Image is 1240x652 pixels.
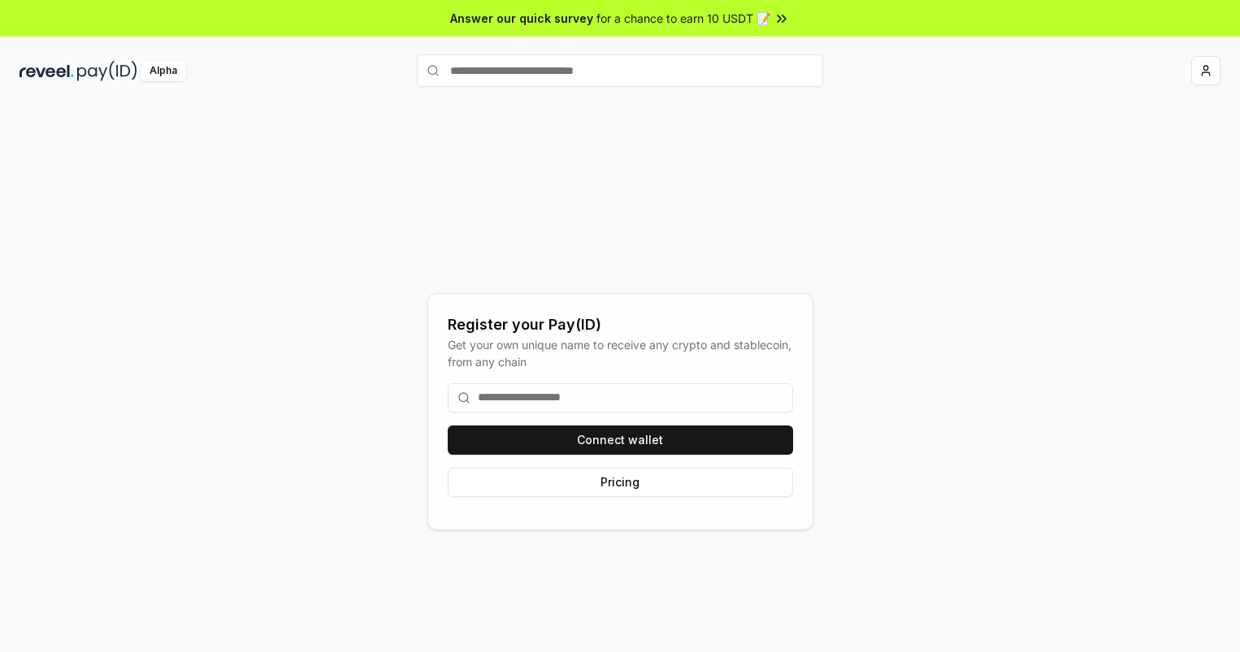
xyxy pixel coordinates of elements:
img: reveel_dark [20,61,74,81]
button: Connect wallet [448,425,793,455]
button: Pricing [448,468,793,497]
span: Answer our quick survey [450,10,593,27]
div: Get your own unique name to receive any crypto and stablecoin, from any chain [448,336,793,370]
div: Register your Pay(ID) [448,313,793,336]
div: Alpha [141,61,186,81]
img: pay_id [77,61,137,81]
span: for a chance to earn 10 USDT 📝 [596,10,770,27]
